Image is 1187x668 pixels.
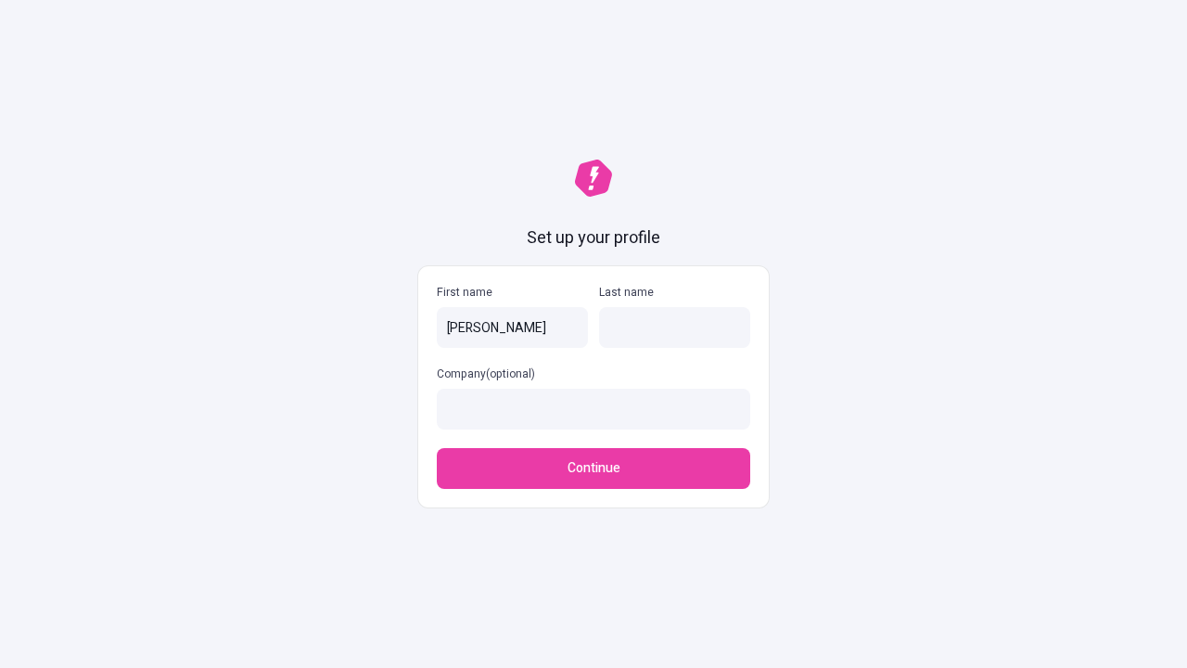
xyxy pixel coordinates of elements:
[599,285,750,300] p: Last name
[437,285,588,300] p: First name
[486,366,535,382] span: (optional)
[437,307,588,348] input: First name
[527,226,660,250] h1: Set up your profile
[437,448,750,489] button: Continue
[599,307,750,348] input: Last name
[437,389,750,430] input: Company(optional)
[568,458,620,479] span: Continue
[437,366,750,381] p: Company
